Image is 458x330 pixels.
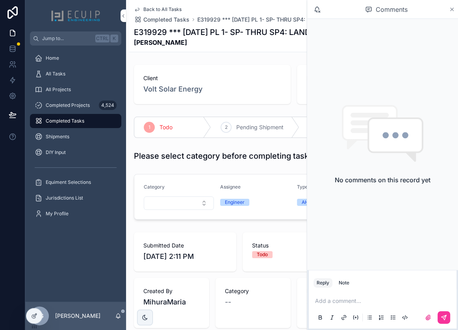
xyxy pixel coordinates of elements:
[25,46,126,231] div: scrollable content
[257,251,268,258] div: Todo
[306,287,363,295] span: Delivery Preference Rollup (from Design projects)
[55,312,100,320] p: [PERSON_NAME]
[46,71,65,77] span: All Tasks
[220,184,241,190] span: Assignee
[225,297,231,308] span: --
[313,278,332,288] button: Reply
[95,35,109,42] span: Ctrl
[30,82,121,97] a: All Projects
[339,280,349,286] div: Note
[297,184,308,190] span: Type
[51,9,100,22] img: App logo
[30,51,121,65] a: Home
[134,6,182,13] a: Back to All Tasks
[197,16,417,24] a: E319929 *** [DATE] PL 1- SP- THRU SP4: LANDSCAPE ORIENTED PANELS AND RAI
[46,134,69,140] span: Shipments
[148,124,150,130] span: 1
[30,175,121,189] a: Equiment Selections
[335,175,430,185] h2: No comments on this record yet
[143,74,281,82] span: Client
[46,179,91,185] span: Equiment Selections
[46,149,66,156] span: DIY Input
[143,251,227,262] span: [DATE] 2:11 PM
[306,297,363,319] span: Separated Pages - Digital
[46,118,84,124] span: Completed Tasks
[30,191,121,205] a: Jurisdictions List
[46,102,90,108] span: Completed Projects
[143,287,200,295] span: Created By
[236,123,284,131] span: Pending Shipment
[134,150,311,161] h1: Please select category before completing task.
[159,123,172,131] span: Todo
[143,6,182,13] span: Back to All Tasks
[46,86,71,93] span: All Projects
[99,101,117,110] div: 4,524
[144,196,214,210] button: Select Button
[336,278,352,288] button: Note
[252,242,336,249] span: Status
[46,55,59,61] span: Home
[46,211,69,217] span: My Profile
[134,38,394,47] strong: [PERSON_NAME]
[143,84,202,95] a: Volt Solar Energy
[306,74,444,82] span: Project
[134,16,189,24] a: Completed Tasks
[225,124,228,130] span: 2
[143,242,227,249] span: Submitted Date
[30,67,121,81] a: All Tasks
[225,199,245,206] div: Engineer
[30,98,121,112] a: Completed Projects4,524
[134,27,394,38] h1: E319929 *** [DATE] PL 1- SP- THRU SP4: LANDSCAPE ORIENTED PANELS AND RAI
[111,35,117,42] span: K
[143,297,200,308] span: MihuraMaria
[46,195,83,201] span: Jurisdictions List
[30,130,121,144] a: Shipments
[306,84,366,95] a: [PERSON_NAME]
[302,199,337,206] div: AHJ Comments
[30,31,121,46] button: Jump to...CtrlK
[30,114,121,128] a: Completed Tasks
[225,287,281,295] span: Category
[144,184,165,190] span: Category
[375,5,407,14] span: Comments
[30,145,121,159] a: DIY Input
[42,35,92,42] span: Jump to...
[143,16,189,24] span: Completed Tasks
[30,207,121,221] a: My Profile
